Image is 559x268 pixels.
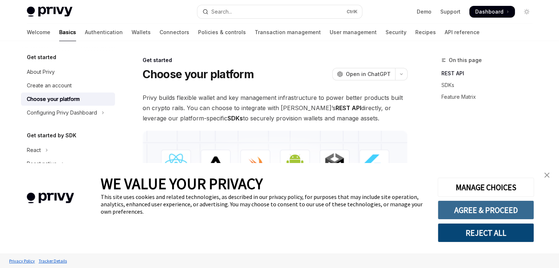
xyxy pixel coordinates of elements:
span: Dashboard [475,8,504,15]
button: Open in ChatGPT [332,68,395,80]
div: React [27,146,41,155]
h5: Get started [27,53,56,62]
div: Get started [143,57,408,64]
a: Recipes [415,23,436,41]
a: Transaction management [255,23,321,41]
a: close banner [540,168,554,182]
div: React native [27,159,57,168]
span: Open in ChatGPT [346,70,391,78]
a: Policies & controls [198,23,246,41]
a: Dashboard [469,6,515,18]
button: MANAGE CHOICES [438,178,534,197]
img: close banner [544,173,549,178]
a: Feature Matrix [441,91,538,103]
img: light logo [27,7,72,17]
button: Open search [197,5,362,18]
a: Tracker Details [37,254,69,267]
span: Privy builds flexible wallet and key management infrastructure to power better products built on ... [143,93,408,123]
a: Wallets [132,23,151,41]
a: Security [386,23,406,41]
a: Privacy Policy [7,254,37,267]
button: Toggle Configuring Privy Dashboard section [21,106,115,119]
a: Create an account [21,79,115,92]
img: images/Platform2.png [143,131,408,239]
a: REST API [441,68,538,79]
div: Search... [211,7,232,16]
a: Support [440,8,461,15]
a: API reference [445,23,480,41]
a: Authentication [85,23,123,41]
button: Toggle React section [21,144,115,157]
span: On this page [449,56,482,65]
a: Demo [417,8,431,15]
strong: SDKs [227,115,243,122]
span: WE VALUE YOUR PRIVACY [101,174,263,193]
div: About Privy [27,68,55,76]
a: User management [330,23,377,41]
a: Choose your platform [21,93,115,106]
button: Toggle React native section [21,157,115,170]
div: This site uses cookies and related technologies, as described in our privacy policy, for purposes... [101,193,427,215]
h5: Get started by SDK [27,131,76,140]
button: AGREE & PROCEED [438,200,534,220]
button: Toggle dark mode [521,6,533,18]
div: Configuring Privy Dashboard [27,108,97,117]
img: company logo [11,182,90,214]
h1: Choose your platform [143,68,254,81]
div: Choose your platform [27,95,80,104]
a: Basics [59,23,76,41]
strong: REST API [336,104,361,112]
a: Connectors [160,23,189,41]
span: Ctrl K [347,9,358,15]
div: Create an account [27,81,72,90]
a: Welcome [27,23,50,41]
button: REJECT ALL [438,223,534,242]
a: SDKs [441,79,538,91]
a: About Privy [21,65,115,79]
